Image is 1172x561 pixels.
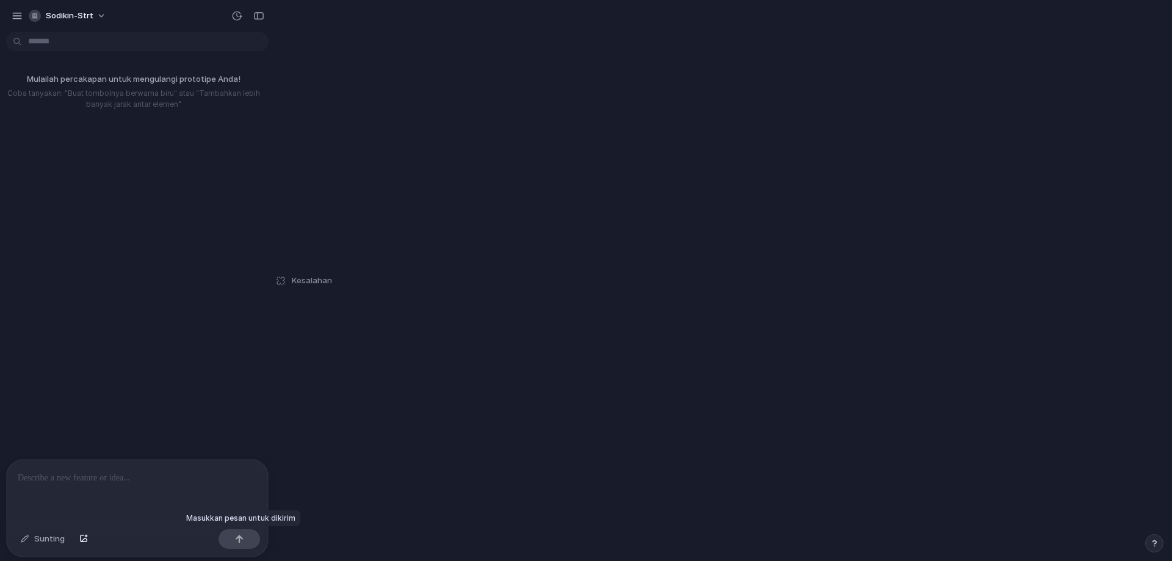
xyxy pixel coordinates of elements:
[292,275,332,285] font: Kesalahan
[46,10,93,20] font: sodikin-strt
[27,74,241,84] font: Mulailah percakapan untuk mengulangi prototipe Anda!
[7,89,260,109] font: Coba tanyakan: "Buat tombolnya berwarna biru" atau "Tambahkan lebih banyak jarak antar elemen"
[24,6,112,26] button: sodikin-strt
[186,513,295,523] font: Masukkan pesan untuk dikirim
